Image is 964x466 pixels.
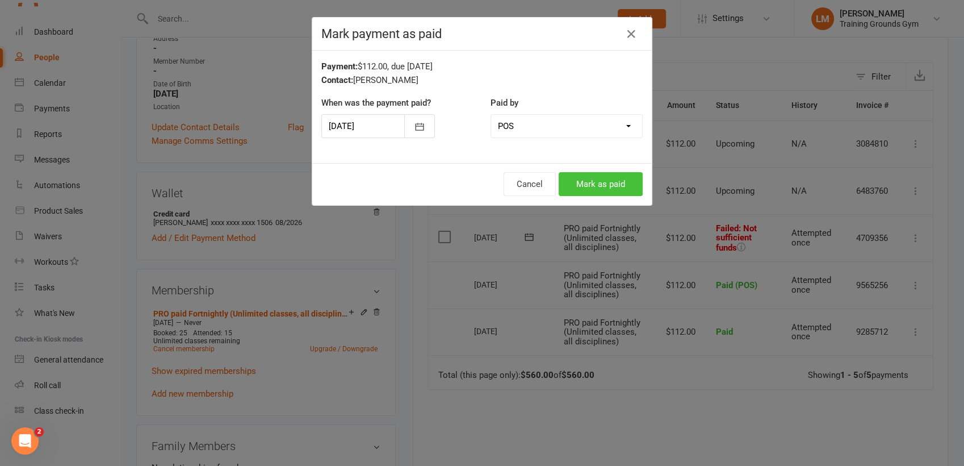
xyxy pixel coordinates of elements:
[321,60,643,73] div: $112.00, due [DATE]
[622,25,640,43] button: Close
[11,427,39,455] iframe: Intercom live chat
[321,73,643,87] div: [PERSON_NAME]
[321,27,643,41] h4: Mark payment as paid
[504,172,556,196] button: Cancel
[35,427,44,436] span: 2
[559,172,643,196] button: Mark as paid
[321,96,431,110] label: When was the payment paid?
[321,75,353,85] strong: Contact:
[491,96,518,110] label: Paid by
[321,61,358,72] strong: Payment:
